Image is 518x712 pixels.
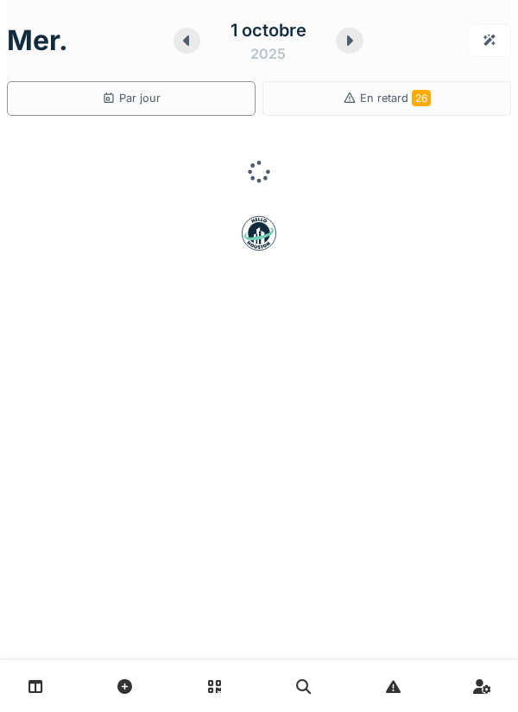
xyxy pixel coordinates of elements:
[360,92,431,105] span: En retard
[231,17,306,43] div: 1 octobre
[242,216,276,251] img: badge-BVDL4wpA.svg
[250,43,286,64] div: 2025
[102,90,161,106] div: Par jour
[412,90,431,106] span: 26
[7,24,68,57] h1: mer.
